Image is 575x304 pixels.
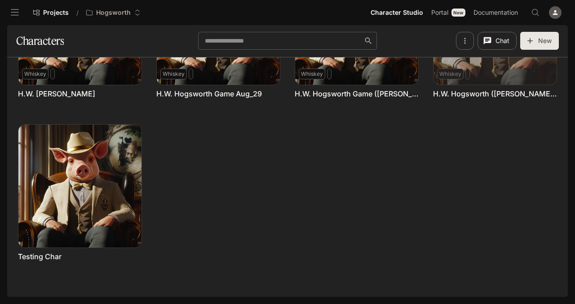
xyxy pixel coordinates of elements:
div: / [73,8,82,17]
button: Open Command Menu [526,4,544,22]
button: Open workspace menu [82,4,145,22]
a: H.W. Hogsworth Game ([PERSON_NAME]) [295,89,419,99]
span: Portal [431,7,448,18]
span: Character Studio [371,7,423,18]
button: New [520,32,559,50]
span: Documentation [473,7,518,18]
a: Character Studio [367,4,427,22]
button: open drawer [7,4,23,21]
img: Testing Char [18,125,142,248]
span: Projects [43,9,69,17]
a: Go to projects [29,4,73,22]
div: New [451,9,465,17]
a: H.W. Hogsworth Game Aug_29 [156,89,262,99]
a: Testing Char [18,252,62,261]
button: Chat [478,32,517,50]
h1: Characters [16,32,64,50]
a: H.W. [PERSON_NAME] [18,89,95,99]
p: Hogsworth [96,9,131,17]
a: Documentation [470,4,525,22]
a: PortalNew [428,4,469,22]
a: H.W. Hogsworth ([PERSON_NAME] at [GEOGRAPHIC_DATA]) [433,89,557,99]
